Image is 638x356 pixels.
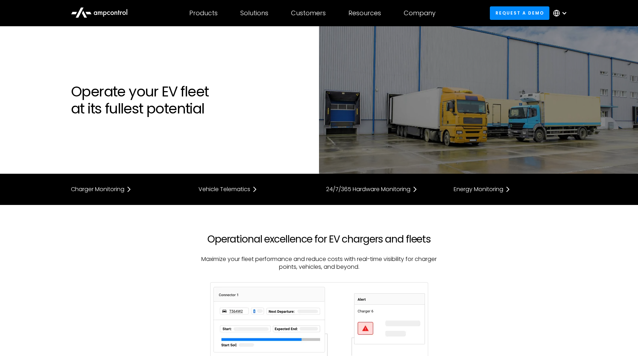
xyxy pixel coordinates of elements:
a: Energy Monitoring [454,185,567,194]
div: Company [404,9,436,17]
h1: Operate your EV fleet at its fullest potential [71,83,312,117]
div: Resources [348,9,381,17]
div: Customers [291,9,326,17]
div: Vehicle Telematics [198,187,250,192]
a: Request a demo [490,6,549,20]
a: Vehicle Telematics [198,185,312,194]
div: 24/7/365 Hardware Monitoring [326,187,410,192]
div: Energy Monitoring [454,187,503,192]
div: Charger Monitoring [71,187,124,192]
div: Solutions [240,9,268,17]
a: Charger Monitoring [71,185,184,194]
a: 24/7/365 Hardware Monitoring [326,185,440,194]
p: Maximize your fleet performance and reduce costs with real-time visibility for charger points, ve... [198,255,440,271]
div: Products [189,9,218,17]
img: Electric Trucks at Depot [319,26,638,174]
h2: Operational excellence for EV chargers and fleets [198,233,440,245]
